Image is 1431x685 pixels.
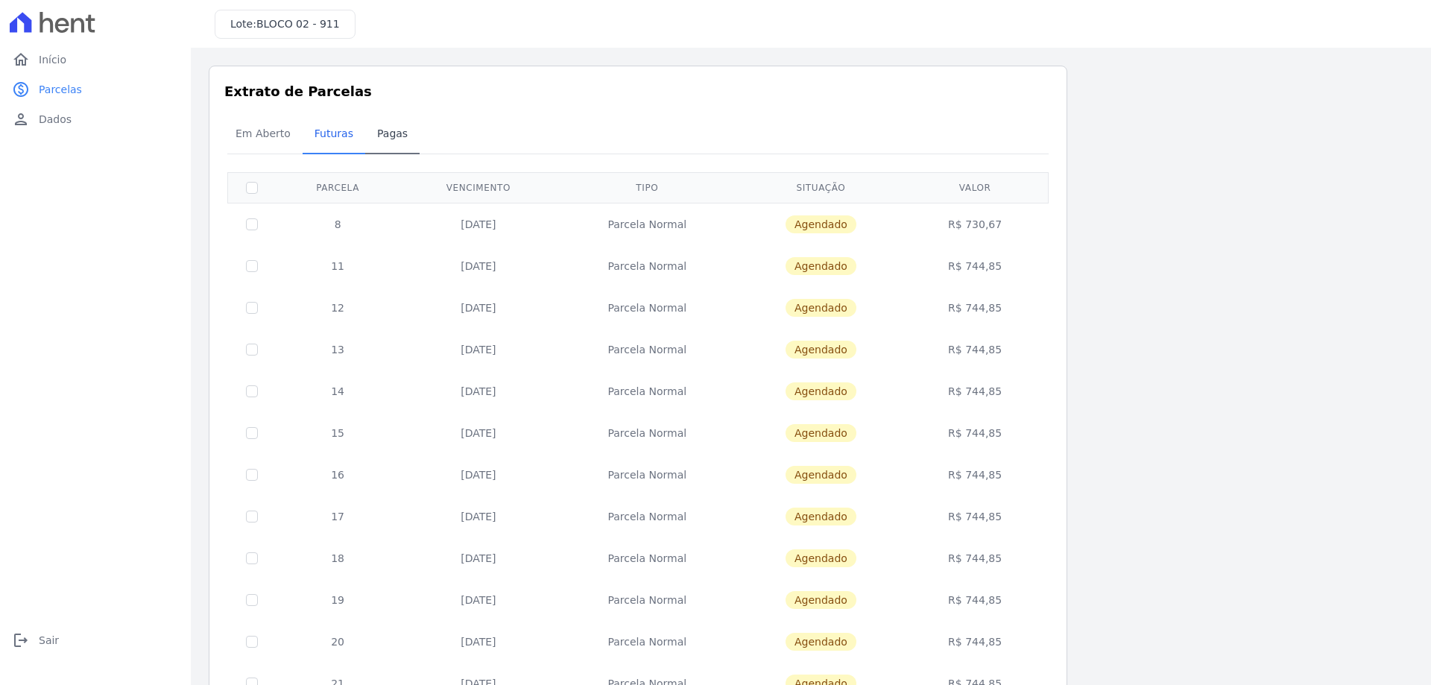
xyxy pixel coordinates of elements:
[399,329,557,370] td: [DATE]
[786,215,856,233] span: Agendado
[557,537,737,579] td: Parcela Normal
[306,119,362,148] span: Futuras
[786,341,856,359] span: Agendado
[276,537,399,579] td: 18
[276,621,399,663] td: 20
[399,172,557,203] th: Vencimento
[6,75,185,104] a: paidParcelas
[905,621,1046,663] td: R$ 744,85
[276,329,399,370] td: 13
[399,454,557,496] td: [DATE]
[12,110,30,128] i: person
[905,496,1046,537] td: R$ 744,85
[399,203,557,245] td: [DATE]
[557,203,737,245] td: Parcela Normal
[557,370,737,412] td: Parcela Normal
[905,579,1046,621] td: R$ 744,85
[39,52,66,67] span: Início
[557,329,737,370] td: Parcela Normal
[399,245,557,287] td: [DATE]
[557,496,737,537] td: Parcela Normal
[786,257,856,275] span: Agendado
[905,370,1046,412] td: R$ 744,85
[224,116,303,154] a: Em Aberto
[6,45,185,75] a: homeInício
[399,621,557,663] td: [DATE]
[276,370,399,412] td: 14
[303,116,365,154] a: Futuras
[786,591,856,609] span: Agendado
[39,82,82,97] span: Parcelas
[276,245,399,287] td: 11
[737,172,905,203] th: Situação
[557,579,737,621] td: Parcela Normal
[256,18,340,30] span: BLOCO 02 - 911
[276,496,399,537] td: 17
[276,172,399,203] th: Parcela
[557,454,737,496] td: Parcela Normal
[6,625,185,655] a: logoutSair
[786,299,856,317] span: Agendado
[224,81,1052,101] h3: Extrato de Parcelas
[786,549,856,567] span: Agendado
[276,412,399,454] td: 15
[399,287,557,329] td: [DATE]
[39,112,72,127] span: Dados
[368,119,417,148] span: Pagas
[276,203,399,245] td: 8
[786,424,856,442] span: Agendado
[399,496,557,537] td: [DATE]
[905,454,1046,496] td: R$ 744,85
[786,508,856,525] span: Agendado
[786,633,856,651] span: Agendado
[276,454,399,496] td: 16
[12,51,30,69] i: home
[6,104,185,134] a: personDados
[399,412,557,454] td: [DATE]
[557,621,737,663] td: Parcela Normal
[786,382,856,400] span: Agendado
[399,579,557,621] td: [DATE]
[230,16,340,32] h3: Lote:
[276,287,399,329] td: 12
[276,579,399,621] td: 19
[557,412,737,454] td: Parcela Normal
[557,287,737,329] td: Parcela Normal
[39,633,59,648] span: Sair
[399,370,557,412] td: [DATE]
[557,172,737,203] th: Tipo
[399,537,557,579] td: [DATE]
[905,329,1046,370] td: R$ 744,85
[786,466,856,484] span: Agendado
[905,172,1046,203] th: Valor
[12,81,30,98] i: paid
[12,631,30,649] i: logout
[365,116,420,154] a: Pagas
[905,287,1046,329] td: R$ 744,85
[227,119,300,148] span: Em Aberto
[905,203,1046,245] td: R$ 730,67
[905,412,1046,454] td: R$ 744,85
[905,537,1046,579] td: R$ 744,85
[557,245,737,287] td: Parcela Normal
[905,245,1046,287] td: R$ 744,85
